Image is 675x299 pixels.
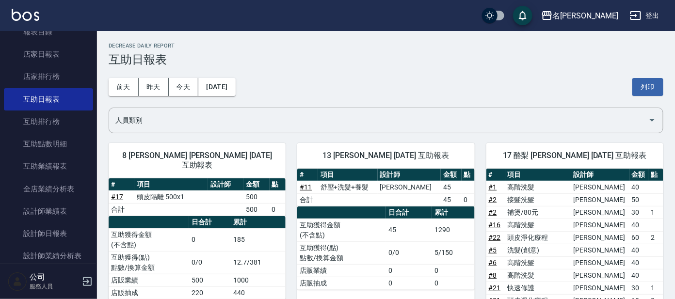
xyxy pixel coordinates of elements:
td: 60 [629,231,648,244]
a: #21 [489,284,501,292]
td: 0 [386,277,432,289]
td: 30 [629,206,648,219]
td: 45 [441,193,462,206]
td: 12.7/381 [231,251,286,274]
td: 頭皮隔離 500x1 [134,190,208,203]
a: #2 [489,196,497,204]
td: 接髮洗髮 [505,193,571,206]
td: 40 [629,181,648,193]
table: a dense table [297,206,474,290]
a: 店家排行榜 [4,65,93,88]
td: 30 [629,282,648,294]
th: 日合計 [189,216,231,229]
button: 今天 [169,78,199,96]
a: #8 [489,271,497,279]
button: save [513,6,532,25]
table: a dense table [297,169,474,206]
h5: 公司 [30,272,79,282]
td: 2 [648,231,663,244]
td: 0 [189,228,231,251]
td: 40 [629,256,648,269]
th: 金額 [629,169,648,181]
a: #6 [489,259,497,267]
span: 17 酪梨 [PERSON_NAME] [DATE] 互助報表 [498,151,652,160]
td: 1 [648,282,663,294]
th: # [297,169,318,181]
td: 500 [189,274,231,286]
td: 高階洗髮 [505,181,571,193]
td: 40 [629,269,648,282]
span: 13 [PERSON_NAME] [DATE] 互助報表 [309,151,463,160]
th: 設計師 [378,169,441,181]
td: 互助獲得金額 (不含點) [297,219,386,241]
a: #22 [489,234,501,241]
td: 補燙/80元 [505,206,571,219]
th: 累計 [432,206,475,219]
td: 店販抽成 [109,286,189,299]
td: 1290 [432,219,475,241]
th: 金額 [441,169,462,181]
a: 設計師業績分析表 [4,245,93,267]
a: 全店業績分析表 [4,178,93,200]
table: a dense table [109,178,286,216]
th: 項目 [505,169,571,181]
a: #1 [489,183,497,191]
input: 人員名稱 [113,112,644,129]
th: 日合計 [386,206,432,219]
td: 0 [432,277,475,289]
th: 設計師 [208,178,243,191]
img: Person [8,272,27,291]
th: 設計師 [571,169,629,181]
button: 列印 [632,78,663,96]
td: 40 [629,219,648,231]
button: 登出 [626,7,663,25]
a: 報表目錄 [4,21,93,43]
td: [PERSON_NAME] [571,256,629,269]
td: 0 [270,203,286,216]
th: 金額 [243,178,269,191]
p: 服務人員 [30,282,79,291]
td: 合計 [109,203,134,216]
a: 互助日報表 [4,88,93,110]
button: Open [644,112,660,128]
td: [PERSON_NAME] [571,231,629,244]
h2: Decrease Daily Report [109,43,663,49]
td: 220 [189,286,231,299]
a: #5 [489,246,497,254]
td: 45 [441,181,462,193]
td: 40 [629,244,648,256]
td: 185 [231,228,286,251]
a: #11 [300,183,312,191]
td: 洗髮(創意) [505,244,571,256]
td: 店販業績 [297,264,386,277]
a: 互助業績報表 [4,155,93,177]
a: 店家日報表 [4,43,93,65]
td: [PERSON_NAME] [571,181,629,193]
td: 500 [243,203,269,216]
td: 0 [386,264,432,277]
button: [DATE] [198,78,235,96]
th: 項目 [134,178,208,191]
div: 名[PERSON_NAME] [553,10,618,22]
td: 1000 [231,274,286,286]
td: 互助獲得金額 (不含點) [109,228,189,251]
td: [PERSON_NAME] [571,282,629,294]
td: 店販業績 [109,274,189,286]
a: 設計師日報表 [4,222,93,245]
td: 50 [629,193,648,206]
button: 名[PERSON_NAME] [537,6,622,26]
td: 高階洗髮 [505,256,571,269]
td: 500 [243,190,269,203]
td: 0/0 [189,251,231,274]
a: 設計師業績表 [4,200,93,222]
td: 互助獲得(點) 點數/換算金額 [109,251,189,274]
th: 累計 [231,216,286,229]
td: 0/0 [386,241,432,264]
td: 0 [432,264,475,277]
a: #17 [111,193,123,201]
td: 店販抽成 [297,277,386,289]
td: 5/150 [432,241,475,264]
td: [PERSON_NAME] [571,244,629,256]
th: # [109,178,134,191]
td: 快速修護 [505,282,571,294]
